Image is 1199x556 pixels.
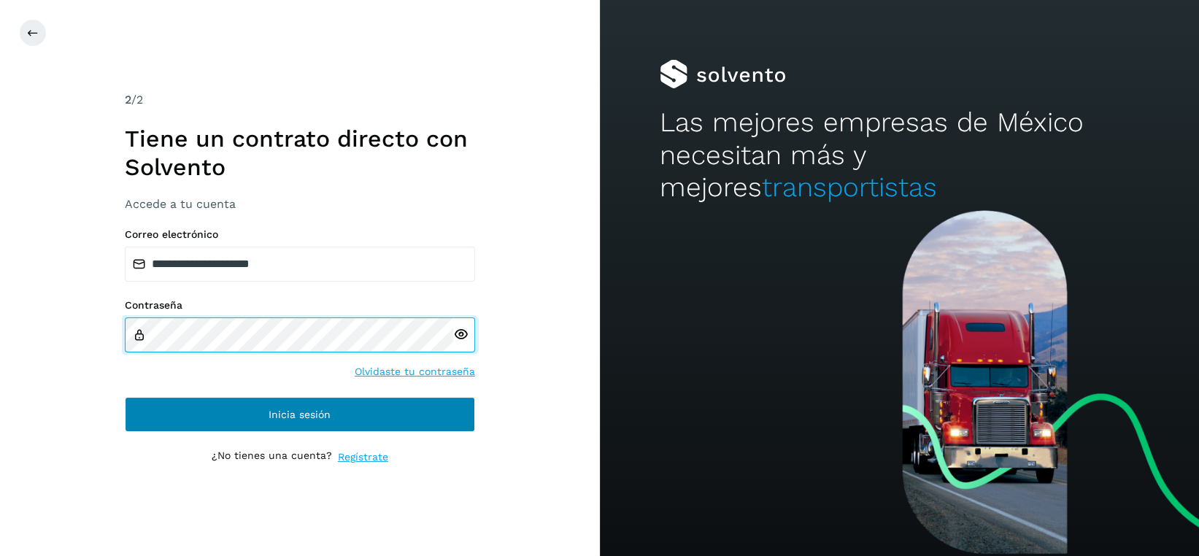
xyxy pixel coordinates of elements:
span: Inicia sesión [269,409,331,420]
h1: Tiene un contrato directo con Solvento [125,125,475,181]
h3: Accede a tu cuenta [125,197,475,211]
div: /2 [125,91,475,109]
label: Correo electrónico [125,228,475,241]
a: Regístrate [338,449,388,465]
span: 2 [125,93,131,107]
a: Olvidaste tu contraseña [355,364,475,379]
h2: Las mejores empresas de México necesitan más y mejores [660,107,1139,204]
label: Contraseña [125,299,475,312]
button: Inicia sesión [125,397,475,432]
span: transportistas [762,171,937,203]
p: ¿No tienes una cuenta? [212,449,332,465]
